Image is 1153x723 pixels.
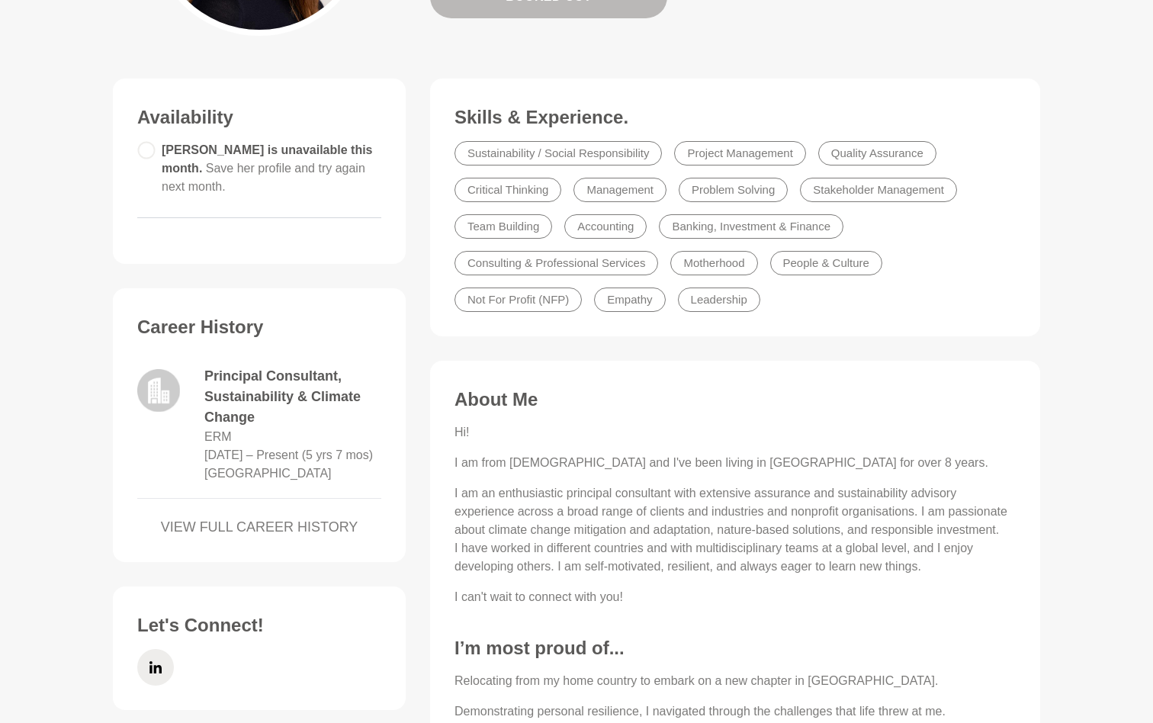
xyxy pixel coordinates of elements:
p: I can't wait to connect with you! [454,588,1016,606]
p: Demonstrating personal resilience, I navigated through the challenges that life threw at me. [454,702,1016,721]
p: Relocating from my home country to embark on a new chapter in [GEOGRAPHIC_DATA]. [454,672,1016,690]
time: [DATE] – Present (5 yrs 7 mos) [204,448,373,461]
a: LinkedIn [137,649,174,686]
h3: Let's Connect! [137,614,381,637]
h3: Availability [137,106,381,129]
p: Hi! [454,423,1016,442]
dd: [GEOGRAPHIC_DATA] [204,464,332,483]
h3: Career History [137,316,381,339]
a: VIEW FULL CAREER HISTORY [137,517,381,538]
h3: I’m most proud of... [454,637,1016,660]
h3: Skills & Experience. [454,106,1016,129]
span: [PERSON_NAME] is unavailable this month. [162,143,373,193]
dd: Principal Consultant, Sustainability & Climate Change [204,366,381,428]
span: Save her profile and try again next month. [162,162,365,193]
dd: March 2020 – Present (5 yrs 7 mos) [204,446,373,464]
img: logo [137,369,180,412]
p: I am an enthusiastic principal consultant with extensive assurance and sustainability advisory ex... [454,484,1016,576]
dd: ERM [204,428,232,446]
p: I am from [DEMOGRAPHIC_DATA] and I've been living in [GEOGRAPHIC_DATA] for over 8 years. [454,454,1016,472]
h3: About Me [454,388,1016,411]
